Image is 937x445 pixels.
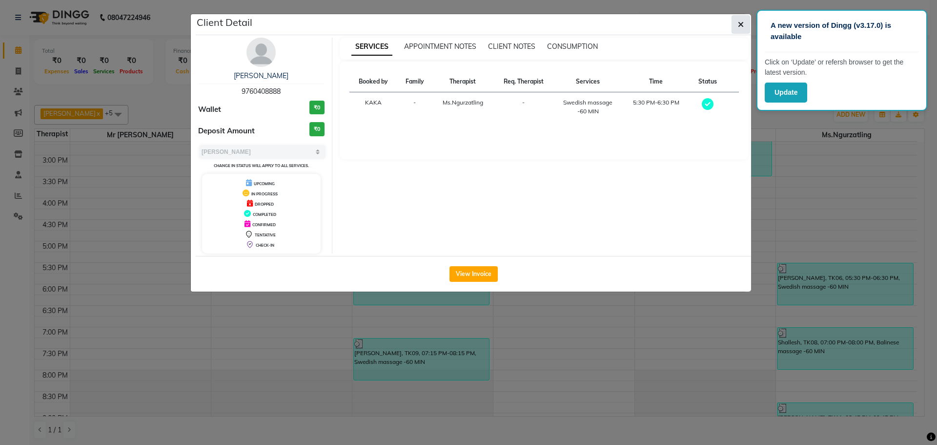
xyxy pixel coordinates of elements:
[397,71,432,92] th: Family
[765,83,807,103] button: Update
[554,71,622,92] th: Services
[443,99,483,106] span: Ms.Ngurzatling
[309,122,325,136] h3: ₹0
[765,57,919,78] p: Click on ‘Update’ or refersh browser to get the latest version.
[309,101,325,115] h3: ₹0
[488,42,535,51] span: CLIENT NOTES
[349,71,397,92] th: Booked by
[493,71,554,92] th: Req. Therapist
[560,98,616,116] div: Swedish massage -60 MIN
[253,212,276,217] span: COMPLETED
[242,87,281,96] span: 9760408888
[251,191,278,196] span: IN PROGRESS
[254,181,275,186] span: UPCOMING
[214,163,309,168] small: Change in status will apply to all services.
[197,15,252,30] h5: Client Detail
[547,42,598,51] span: CONSUMPTION
[432,71,493,92] th: Therapist
[493,92,554,122] td: -
[397,92,432,122] td: -
[234,71,288,80] a: [PERSON_NAME]
[246,38,276,67] img: avatar
[449,266,498,282] button: View Invoice
[252,222,276,227] span: CONFIRMED
[622,92,690,122] td: 5:30 PM-6:30 PM
[198,126,255,137] span: Deposit Amount
[622,71,690,92] th: Time
[771,20,913,42] p: A new version of Dingg (v3.17.0) is available
[255,202,274,207] span: DROPPED
[349,92,397,122] td: KAKA
[351,38,392,56] span: SERVICES
[690,71,725,92] th: Status
[198,104,221,115] span: Wallet
[256,243,274,248] span: CHECK-IN
[404,42,476,51] span: APPOINTMENT NOTES
[255,233,276,237] span: TENTATIVE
